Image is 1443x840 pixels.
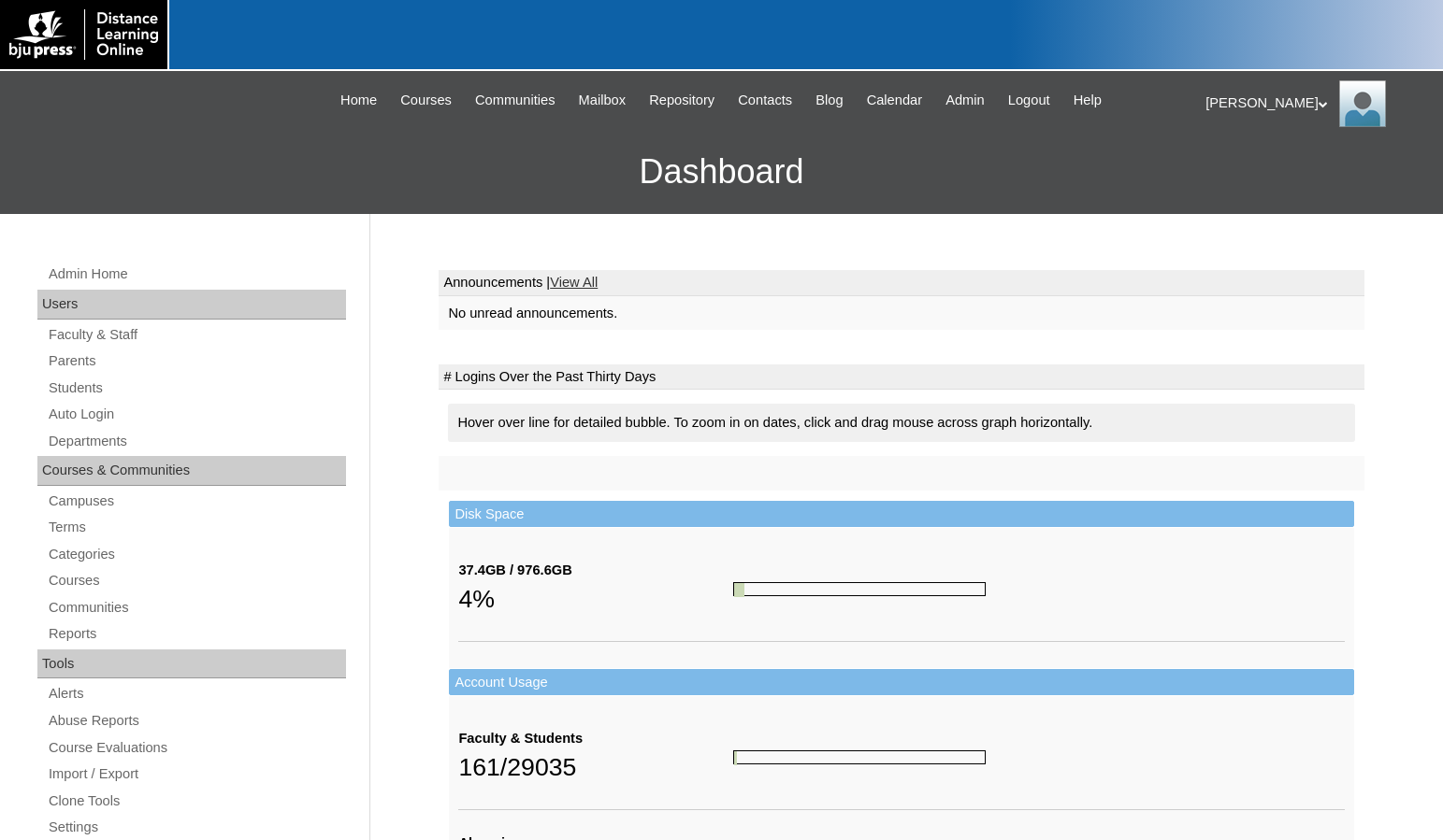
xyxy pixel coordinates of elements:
[1339,80,1386,127] img: Melanie Sevilla
[738,90,792,111] span: Contacts
[47,349,346,373] a: Parents
[37,456,346,486] div: Courses & Communities
[47,569,346,592] a: Courses
[458,561,733,580] div: 37.4GB / 976.6GB
[47,709,346,733] a: Abuse Reports
[867,90,922,111] span: Calendar
[1074,90,1102,111] span: Help
[340,90,377,111] span: Home
[448,404,1355,442] div: Hover over line for detailed bubble. To zoom in on dates, click and drag mouse across graph horiz...
[449,501,1354,528] td: Disk Space
[47,430,346,453] a: Departments
[47,596,346,619] a: Communities
[640,90,724,111] a: Repository
[391,90,461,111] a: Courses
[458,729,733,748] div: Faculty & Students
[1064,90,1111,111] a: Help
[439,270,1364,296] td: Announcements |
[936,90,994,111] a: Admin
[806,90,852,111] a: Blog
[400,90,452,111] span: Courses
[729,90,801,111] a: Contacts
[579,90,627,111] span: Mailbox
[37,290,346,320] div: Users
[47,790,346,813] a: Clone Tools
[331,90,386,111] a: Home
[47,263,346,286] a: Admin Home
[47,490,346,513] a: Campuses
[466,90,565,111] a: Communities
[815,90,843,111] span: Blog
[475,90,556,111] span: Communities
[999,90,1060,111] a: Logout
[47,403,346,426] a: Auto Login
[458,748,733,786] div: 161/29035
[37,649,346,679] div: Tools
[47,543,346,566] a: Categories
[439,296,1364,331] td: No unread announcements.
[550,275,598,290] a: View All
[47,622,346,646] a: Reports
[47,516,346,539] a: Terms
[439,364,1364,391] td: # Logins Over the Past Thirty Days
[47,736,346,760] a: Course Evaluations
[458,580,733,618] div: 4%
[47,762,346,786] a: Import / Export
[570,90,636,111] a: Mailbox
[47,816,346,839] a: Settings
[47,377,346,400] a: Students
[649,90,714,111] span: Repository
[47,682,346,705] a: Alerts
[858,90,931,111] a: Calendar
[1205,80,1424,127] div: [PERSON_NAME]
[9,9,158,60] img: logo-white.png
[9,130,1434,214] h3: Dashboard
[1008,90,1050,111] span: Logout
[47,323,346,347] a: Faculty & Staff
[449,669,1354,696] td: Account Usage
[945,90,985,111] span: Admin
